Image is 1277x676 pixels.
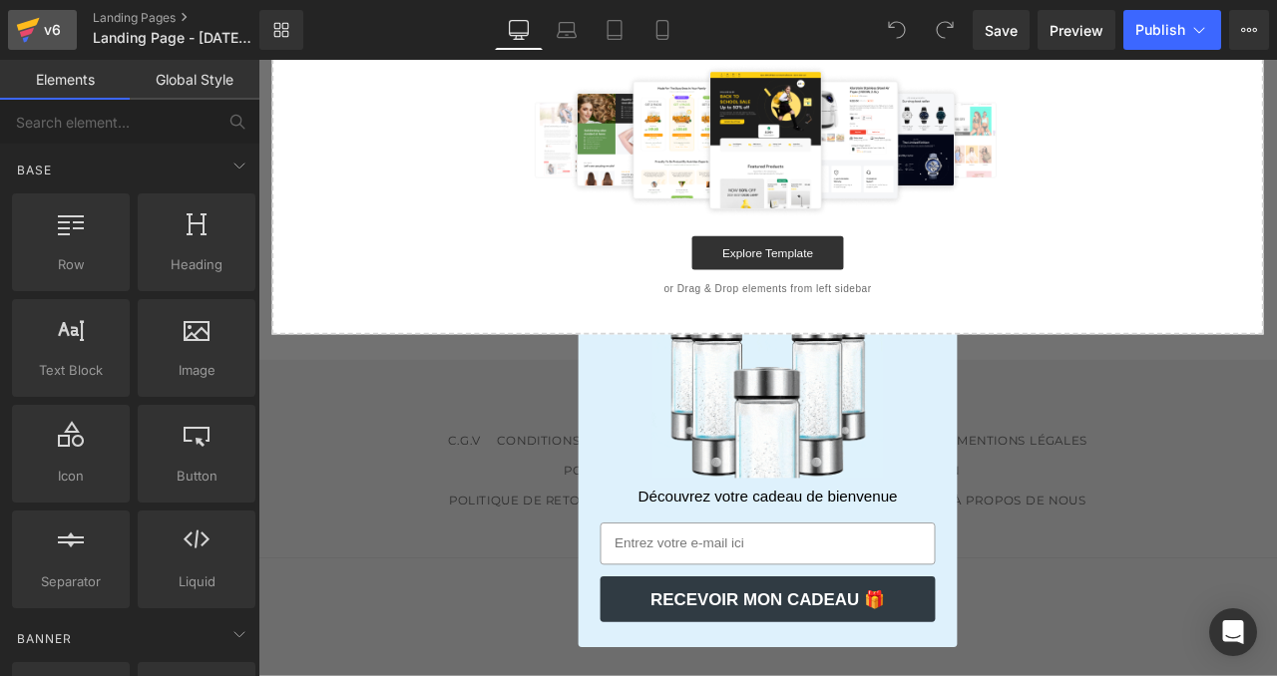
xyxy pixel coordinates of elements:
p: or Drag & Drop elements from left sidebar [48,264,1159,278]
span: Heading [144,254,249,275]
span: Base [15,161,54,179]
a: Landing Pages [93,10,292,26]
button: More [1229,10,1269,50]
a: Mobile [638,10,686,50]
span: Button [144,466,249,487]
button: RECEVOIR MON CADEAU 🎁 [405,612,802,666]
span: Liquid [144,571,249,592]
div: v6 [40,17,65,43]
a: Global Style [130,60,259,100]
span: Landing Page - [DATE] 14:45:21 [93,30,254,46]
button: Redo [925,10,965,50]
button: Publish [1123,10,1221,50]
a: Explore Template [514,208,693,248]
span: Text Block [18,360,124,381]
a: Preview [1038,10,1115,50]
input: Entrez votre e-mail ici [405,548,802,598]
span: Publish [1135,22,1185,38]
a: v6 [8,10,77,50]
span: Icon [18,466,124,487]
a: New Library [259,10,303,50]
a: Tablet [591,10,638,50]
button: Undo [877,10,917,50]
span: Separator [18,571,124,592]
span: Découvrez votre cadeau de bienvenue [450,507,757,527]
span: Row [18,254,124,275]
span: Preview [1050,20,1103,41]
a: Laptop [543,10,591,50]
span: Banner [15,629,74,648]
span: Image [144,360,249,381]
span: Save [985,20,1018,41]
div: Open Intercom Messenger [1209,608,1257,656]
a: Desktop [495,10,543,50]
